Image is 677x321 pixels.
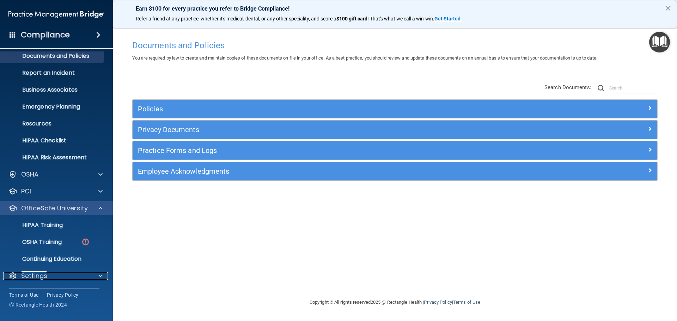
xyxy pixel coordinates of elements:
[138,145,652,156] a: Practice Forms and Logs
[138,166,652,177] a: Employee Acknowledgments
[21,204,88,212] p: OfficeSafe University
[453,300,480,305] a: Terms of Use
[5,154,101,161] p: HIPAA Risk Assessment
[9,301,67,308] span: Ⓒ Rectangle Health 2024
[5,86,101,93] p: Business Associates
[9,291,38,298] a: Terms of Use
[434,16,461,21] strong: Get Started
[138,126,521,134] h5: Privacy Documents
[138,147,521,154] h5: Practice Forms and Logs
[138,103,652,115] a: Policies
[544,84,591,91] span: Search Documents:
[21,272,47,280] p: Settings
[5,53,101,60] p: Documents and Policies
[132,41,658,50] h4: Documents and Policies
[434,16,462,21] a: Get Started
[424,300,452,305] a: Privacy Policy
[598,85,604,91] img: ic-search.3b580494.png
[136,16,336,21] span: Refer a friend at any practice, whether it's medical, dental, or any other speciality, and score a
[21,187,31,196] p: PCI
[8,7,104,21] img: PMB logo
[8,170,103,179] a: OSHA
[8,204,103,212] a: OfficeSafe University
[5,120,101,127] p: Resources
[138,167,521,175] h5: Employee Acknowledgments
[336,16,367,21] strong: $100 gift card
[5,69,101,76] p: Report an Incident
[5,255,101,263] p: Continuing Education
[5,137,101,144] p: HIPAA Checklist
[5,239,62,246] p: OSHA Training
[5,222,63,229] p: HIPAA Training
[665,2,671,14] button: Close
[136,5,654,12] p: Earn $100 for every practice you refer to Bridge Compliance!
[138,124,652,135] a: Privacy Documents
[8,272,103,280] a: Settings
[21,30,70,40] h4: Compliance
[81,237,90,246] img: danger-circle.6113f641.png
[367,16,434,21] span: ! That's what we call a win-win.
[8,187,103,196] a: PCI
[138,105,521,113] h5: Policies
[5,103,101,110] p: Emergency Planning
[609,83,658,93] input: Search
[47,291,79,298] a: Privacy Policy
[649,32,670,53] button: Open Resource Center
[266,291,524,314] div: Copyright © All rights reserved 2025 @ Rectangle Health | |
[21,170,39,179] p: OSHA
[132,55,597,61] span: You are required by law to create and maintain copies of these documents on file in your office. ...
